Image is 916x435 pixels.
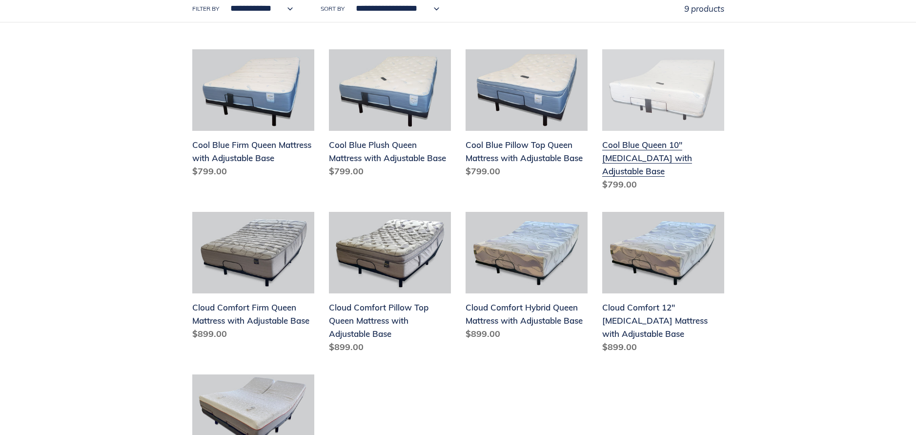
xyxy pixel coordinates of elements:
[602,212,724,357] a: Cloud Comfort 12" Memory Foam Mattress with Adjustable Base
[192,49,314,182] a: Cool Blue Firm Queen Mattress with Adjustable Base
[466,212,588,344] a: Cloud Comfort Hybrid Queen Mattress with Adjustable Base
[192,212,314,344] a: Cloud Comfort Firm Queen Mattress with Adjustable Base
[329,212,451,357] a: Cloud Comfort Pillow Top Queen Mattress with Adjustable Base
[192,4,219,13] label: Filter by
[329,49,451,182] a: Cool Blue Plush Queen Mattress with Adjustable Base
[321,4,345,13] label: Sort by
[602,49,724,195] a: Cool Blue Queen 10" Memory Foam with Adjustable Base
[684,3,724,14] span: 9 products
[466,49,588,182] a: Cool Blue Pillow Top Queen Mattress with Adjustable Base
